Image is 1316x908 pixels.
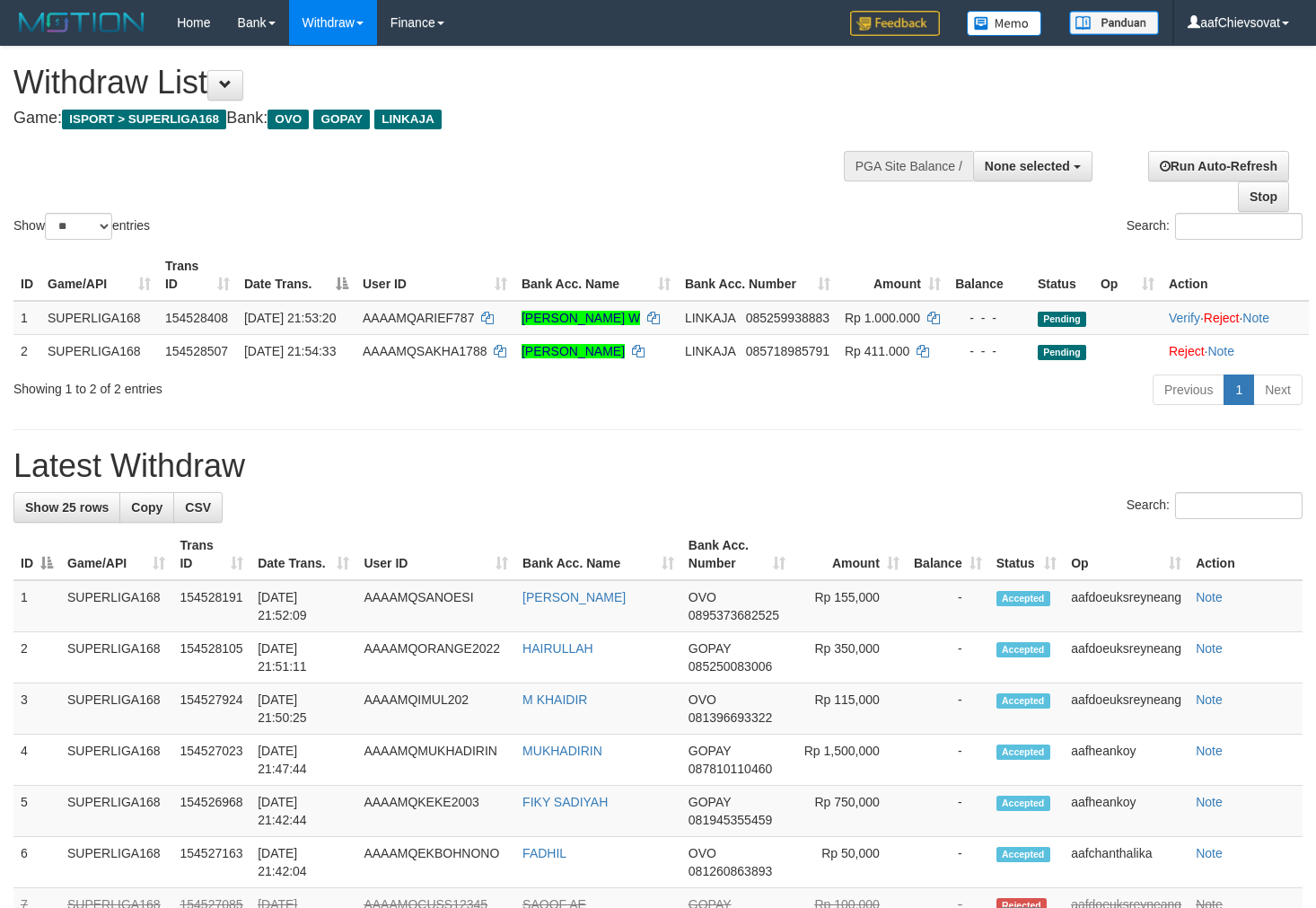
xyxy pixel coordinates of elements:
td: 4 [13,735,60,786]
span: Accepted [996,796,1050,811]
th: Status: activate to sort column ascending [989,529,1064,580]
span: Copy 081945355459 to clipboard [689,813,772,827]
td: AAAAMQIMUL202 [356,683,515,735]
th: ID [13,250,40,301]
td: [DATE] 21:42:04 [250,837,356,888]
td: SUPERLIGA168 [40,301,158,335]
span: Accepted [996,745,1050,760]
a: Note [1196,795,1223,809]
span: Show 25 rows [25,500,109,515]
th: Bank Acc. Name: activate to sort column ascending [514,250,678,301]
td: SUPERLIGA168 [60,683,172,735]
td: 154526968 [172,786,250,837]
th: Game/API: activate to sort column ascending [60,529,172,580]
td: aafdoeuksreyneang [1064,683,1189,735]
td: 154528191 [172,580,250,632]
td: Rp 155,000 [793,580,907,632]
a: HAIRULLAH [522,641,593,656]
td: [DATE] 21:51:11 [250,632,356,683]
th: Op: activate to sort column ascending [1093,250,1162,301]
span: 154528408 [165,311,228,325]
span: LINKAJA [685,311,735,325]
a: Note [1196,641,1223,656]
th: Action [1189,529,1303,580]
td: 3 [13,683,60,735]
a: FADHIL [522,846,566,860]
td: SUPERLIGA168 [40,334,158,367]
span: Pending [1038,345,1086,360]
span: Copy 081260863893 to clipboard [689,864,772,878]
label: Search: [1127,492,1303,519]
td: 2 [13,334,40,367]
span: GOPAY [689,744,731,758]
td: AAAAMQEKBOHNONO [356,837,515,888]
a: Note [1196,590,1223,604]
td: SUPERLIGA168 [60,786,172,837]
td: - [907,786,989,837]
img: panduan.png [1069,11,1159,35]
th: User ID: activate to sort column ascending [356,529,515,580]
th: Trans ID: activate to sort column ascending [172,529,250,580]
th: ID: activate to sort column descending [13,529,60,580]
td: - [907,735,989,786]
td: 1 [13,580,60,632]
td: - [907,683,989,735]
h4: Game: Bank: [13,110,859,128]
th: Trans ID: activate to sort column ascending [158,250,237,301]
th: Balance [948,250,1031,301]
a: Note [1207,344,1234,358]
span: [DATE] 21:54:33 [244,344,336,358]
td: aafdoeuksreyneang [1064,632,1189,683]
td: - [907,632,989,683]
img: Feedback.jpg [850,11,940,36]
a: 1 [1224,375,1254,405]
span: Copy 081396693322 to clipboard [689,710,772,725]
th: Balance: activate to sort column ascending [907,529,989,580]
label: Show entries [13,213,150,240]
a: Copy [119,492,174,523]
span: Rp 411.000 [845,344,909,358]
div: - - - [955,342,1023,360]
td: Rp 50,000 [793,837,907,888]
span: Accepted [996,693,1050,709]
input: Search: [1175,213,1303,240]
th: User ID: activate to sort column ascending [355,250,514,301]
td: Rp 1,500,000 [793,735,907,786]
td: aafchanthalika [1064,837,1189,888]
th: Bank Acc. Name: activate to sort column ascending [515,529,681,580]
a: Run Auto-Refresh [1148,151,1289,181]
span: OVO [689,846,716,860]
span: Copy 087810110460 to clipboard [689,762,772,776]
td: - [907,837,989,888]
div: Showing 1 to 2 of 2 entries [13,373,535,398]
a: [PERSON_NAME] [522,344,625,358]
td: [DATE] 21:42:44 [250,786,356,837]
td: [DATE] 21:47:44 [250,735,356,786]
th: Bank Acc. Number: activate to sort column ascending [678,250,838,301]
th: Date Trans.: activate to sort column ascending [250,529,356,580]
td: Rp 350,000 [793,632,907,683]
a: FIKY SADIYAH [522,795,608,809]
label: Search: [1127,213,1303,240]
span: Pending [1038,312,1086,327]
td: 6 [13,837,60,888]
span: Accepted [996,642,1050,657]
a: Reject [1169,344,1205,358]
a: Note [1196,692,1223,707]
td: 2 [13,632,60,683]
td: - [907,580,989,632]
span: OVO [689,692,716,707]
span: Copy [131,500,162,515]
th: Game/API: activate to sort column ascending [40,250,158,301]
span: GOPAY [689,641,731,656]
span: 154528507 [165,344,228,358]
td: Rp 115,000 [793,683,907,735]
td: 154528105 [172,632,250,683]
a: M KHAIDIR [522,692,587,707]
a: Note [1242,311,1269,325]
span: Copy 085250083006 to clipboard [689,659,772,674]
span: Copy 085718985791 to clipboard [746,344,829,358]
td: aafheankoy [1064,735,1189,786]
td: SUPERLIGA168 [60,735,172,786]
td: 154527924 [172,683,250,735]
